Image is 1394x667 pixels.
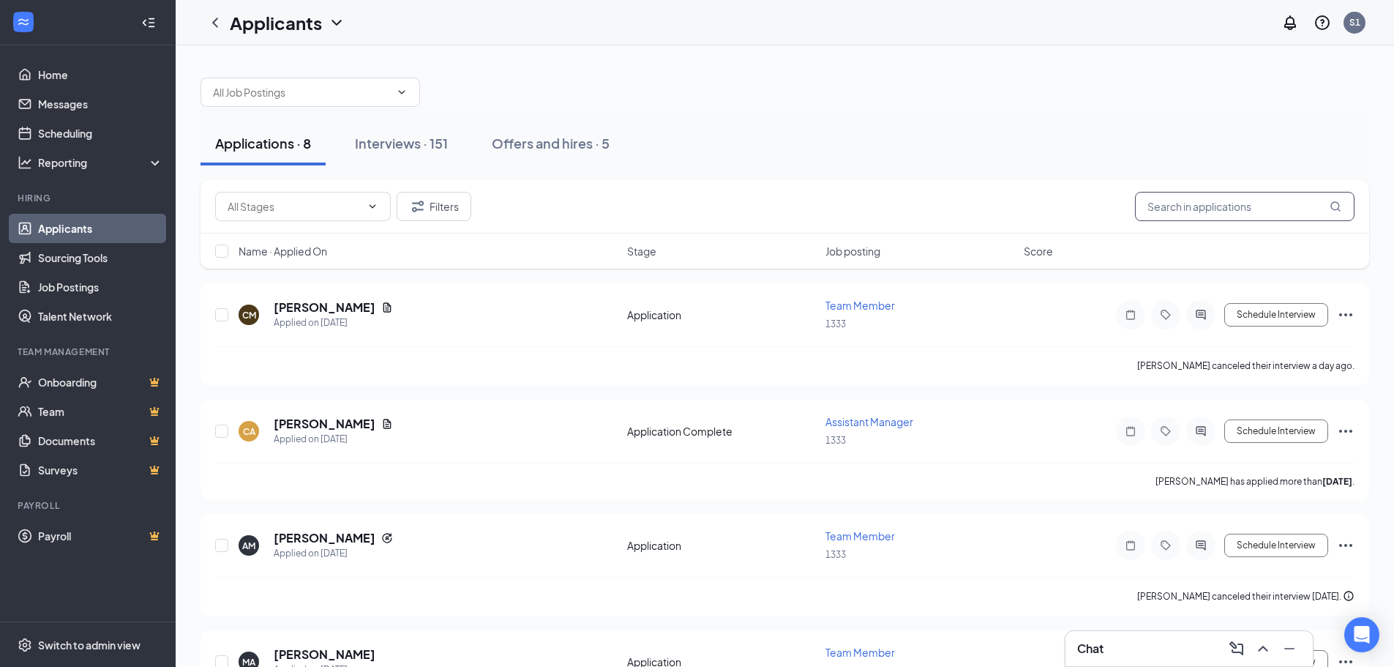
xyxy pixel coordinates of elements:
svg: Ellipses [1337,306,1354,324]
svg: WorkstreamLogo [16,15,31,29]
a: TeamCrown [38,397,163,426]
a: Job Postings [38,272,163,302]
svg: Tag [1157,540,1174,551]
span: Assistant Manager [825,415,913,428]
button: Filter Filters [397,192,471,221]
button: Schedule Interview [1224,534,1328,557]
div: Applied on [DATE] [274,316,393,330]
input: All Job Postings [213,84,390,100]
button: ComposeMessage [1225,637,1248,660]
input: All Stages [228,198,361,215]
input: Search in applications [1135,192,1354,221]
svg: Note [1122,425,1139,437]
button: Minimize [1278,637,1301,660]
h5: [PERSON_NAME] [274,416,375,432]
svg: ActiveChat [1192,425,1210,437]
svg: Notifications [1281,14,1299,31]
svg: Minimize [1281,640,1298,657]
div: Open Intercom Messenger [1344,617,1379,652]
span: Score [1024,244,1053,258]
a: PayrollCrown [38,521,163,551]
svg: ChevronDown [396,86,408,98]
span: 1333 [825,435,846,446]
svg: Filter [409,198,427,215]
h5: [PERSON_NAME] [274,530,375,546]
h1: Applicants [230,10,322,35]
svg: MagnifyingGlass [1330,201,1341,212]
span: 1333 [825,549,846,560]
div: Applications · 8 [215,134,311,152]
a: Home [38,60,163,89]
svg: Collapse [141,15,156,30]
div: Switch to admin view [38,638,140,652]
div: [PERSON_NAME] canceled their interview a day ago. [1137,359,1354,373]
svg: Note [1122,309,1139,321]
div: Team Management [18,346,160,358]
div: Applied on [DATE] [274,546,393,561]
span: Team Member [825,299,895,312]
span: Stage [627,244,656,258]
svg: QuestionInfo [1314,14,1331,31]
div: [PERSON_NAME] canceled their interview [DATE]. [1137,589,1354,604]
a: Talent Network [38,302,163,331]
h5: [PERSON_NAME] [274,646,375,663]
div: AM [242,540,255,552]
div: Application [627,538,817,553]
div: Offers and hires · 5 [492,134,610,152]
span: 1333 [825,318,846,329]
a: SurveysCrown [38,455,163,485]
span: Team Member [825,646,895,659]
button: ChevronUp [1251,637,1275,660]
svg: ChevronLeft [206,14,224,31]
svg: ComposeMessage [1228,640,1245,657]
a: Applicants [38,214,163,243]
svg: ActiveChat [1192,309,1210,321]
div: Interviews · 151 [355,134,448,152]
a: OnboardingCrown [38,368,163,397]
svg: Ellipses [1337,537,1354,554]
svg: Document [381,302,393,313]
svg: Analysis [18,155,32,170]
div: Hiring [18,192,160,204]
svg: ChevronDown [328,14,345,31]
svg: Ellipses [1337,422,1354,440]
button: Schedule Interview [1224,420,1328,443]
a: Sourcing Tools [38,243,163,272]
svg: Tag [1157,309,1174,321]
svg: Document [381,418,393,430]
h3: Chat [1077,641,1103,657]
a: Scheduling [38,119,163,148]
span: Job posting [825,244,880,258]
div: CM [242,309,256,321]
p: [PERSON_NAME] has applied more than . [1155,475,1354,488]
svg: ChevronUp [1254,640,1272,657]
div: CA [243,425,255,438]
span: Name · Applied On [239,244,327,258]
svg: Reapply [381,532,393,544]
b: [DATE] [1322,476,1352,487]
svg: Settings [18,638,32,652]
svg: Note [1122,540,1139,551]
h5: [PERSON_NAME] [274,299,375,316]
svg: Info [1343,590,1354,602]
div: Application [627,308,817,322]
div: Application Complete [627,424,817,439]
div: Applied on [DATE] [274,432,393,447]
svg: ActiveChat [1192,540,1210,551]
div: Payroll [18,499,160,512]
svg: Tag [1157,425,1174,437]
a: Messages [38,89,163,119]
button: Schedule Interview [1224,303,1328,327]
div: Reporting [38,155,164,170]
span: Team Member [825,529,895,543]
a: DocumentsCrown [38,426,163,455]
div: S1 [1349,16,1360,29]
svg: ChevronDown [367,201,378,212]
